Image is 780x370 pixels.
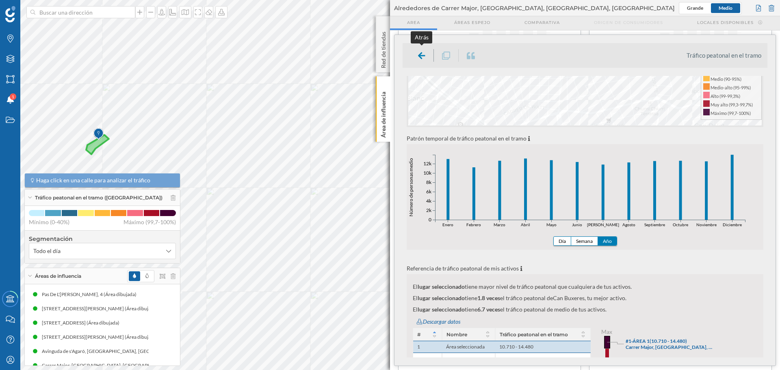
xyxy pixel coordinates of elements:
[413,353,442,365] div: 2
[415,33,428,41] div: Atrás
[465,283,632,290] span: tiene mayor nivel de tráfico peatonal que cualquiera de tus activos.
[413,283,418,290] span: El
[598,237,617,245] button: Año
[423,170,432,176] text: 10k
[711,109,751,117] dd: Máximo (99,7-100%)
[500,306,607,313] span: el tráfico peatonal de medio de tus activos.
[719,5,732,11] span: Medio
[626,338,631,344] tspan: #1
[626,344,712,350] tspan: Carrer Major, [GEOGRAPHIC_DATA], …
[521,222,530,227] text: Abril
[585,294,626,301] span: , tu mejor activo.
[711,92,740,100] dd: Alto (99-99,3%)
[426,207,432,213] text: 2k
[486,294,500,301] span: veces
[500,294,553,301] span: el tráfico peatonal de
[426,198,432,204] text: 4k
[123,218,176,226] span: Máximo (99,7-100%)
[407,264,763,273] p: Referencia de tráfico peatonal de mis activos
[554,237,571,245] button: Día
[418,306,465,313] span: lugar seleccionado
[454,19,490,26] span: Áreas espejo
[394,4,675,12] span: Alrededores de Carrer Major, [GEOGRAPHIC_DATA], [GEOGRAPHIC_DATA], [GEOGRAPHIC_DATA]
[477,294,485,301] span: 1.8
[644,222,665,227] text: Septiembre
[33,247,61,255] span: Todo el día
[36,176,150,184] span: Haga click en una calle para analizar el tráfico
[35,194,162,201] span: Tráfico peatonal en el tramo ([GEOGRAPHIC_DATA])
[524,19,560,26] span: Comparativa
[594,19,663,26] span: Origen de consumidores
[477,306,485,313] span: 6.7
[29,218,69,226] span: Mínimo (0-40%)
[29,235,176,243] h4: Segmentación
[494,222,505,227] text: Marzo
[429,216,431,223] text: 0
[495,353,591,365] div: 5.800 - 7.850
[413,294,418,301] span: El
[42,319,123,327] div: [STREET_ADDRESS] (Área dibujada)
[697,19,754,26] span: Locales disponibles
[442,222,453,227] text: Enero
[426,179,432,185] text: 8k
[16,6,45,13] span: Soporte
[631,338,633,344] tspan: ·
[687,51,761,59] li: Tráfico peatonal en el tramo
[495,341,591,353] div: 10.710 - 14.480
[546,222,557,227] text: Mayo
[465,306,477,313] span: tiene
[379,89,388,138] p: Área de influencia
[5,6,15,22] img: Geoblink Logo
[553,294,585,301] span: Can Buxeres
[442,353,495,365] div: Can Buxeres
[417,331,421,338] span: #
[411,315,465,329] div: Descargar datos
[601,328,763,336] p: Max
[407,134,763,143] p: Patrón temporal de tráfico peatonal en el tramo
[486,306,500,313] span: veces
[633,338,650,344] tspan: ÁREA 1
[622,222,635,227] text: Agosto
[418,294,465,301] span: lugar seleccionado
[413,341,442,353] div: 1
[42,305,162,313] div: [STREET_ADDRESS][PERSON_NAME] (Área dibujada)
[426,188,432,195] text: 6k
[711,101,753,109] dd: Muy alto (99,3-99,7%)
[408,158,414,216] text: Número de personas medio
[42,290,141,299] div: Pas De L'[PERSON_NAME], 4 (Área dibujada)
[93,126,104,142] img: Marker
[572,222,582,227] text: Junio
[446,331,467,338] span: Nombre
[12,93,14,101] span: 1
[465,294,477,301] span: tiene
[39,333,158,341] div: [STREET_ADDRESS][PERSON_NAME] (Área dibujada)
[36,361,255,370] div: Carrer Major, [GEOGRAPHIC_DATA], [GEOGRAPHIC_DATA], [GEOGRAPHIC_DATA] (Área dibujada)
[442,341,495,353] div: Área seleccionada
[466,222,481,227] text: Febrero
[413,306,418,313] span: El
[711,75,741,83] dd: Medio (90-95%)
[407,19,420,26] span: Area
[723,222,742,227] text: Diciembre
[687,5,703,11] span: Grande
[379,28,388,68] p: Red de tiendas
[587,222,619,227] text: [PERSON_NAME]
[711,84,751,92] dd: Medio-alto (95-99%)
[418,283,465,290] span: lugar seleccionado
[673,222,688,227] text: Octubre
[35,273,81,280] span: Áreas de influencia
[423,160,432,167] text: 12k
[650,338,687,344] tspan: (10.710 - 14.480)
[500,331,568,338] span: Tráfico peatonal en el tramo
[696,222,717,227] text: Noviembre
[571,237,598,245] button: Semana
